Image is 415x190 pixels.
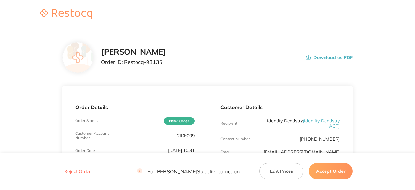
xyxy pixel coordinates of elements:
[306,47,353,68] button: Download as PDF
[177,133,195,138] p: 2IDE009
[75,119,98,123] p: Order Status
[75,104,195,110] p: Order Details
[164,117,195,125] span: New Order
[34,9,99,20] a: Restocq logo
[220,137,250,141] p: Contact Number
[75,148,95,153] p: Order Date
[168,148,195,153] p: [DATE] 10:31
[309,163,353,179] button: Accept Order
[220,104,340,110] p: Customer Details
[101,59,166,65] p: Order ID: Restocq- 93135
[137,168,240,174] p: For [PERSON_NAME] Supplier to action
[264,149,340,155] a: [EMAIL_ADDRESS][DOMAIN_NAME]
[259,163,303,179] button: Edit Prices
[75,131,115,140] p: Customer Account Number
[101,47,166,57] h2: [PERSON_NAME]
[220,150,231,154] p: Emaill
[303,118,340,129] span: ( Identity Dentistry ACT )
[62,169,93,174] button: Reject Order
[300,136,340,142] p: [PHONE_NUMBER]
[260,118,340,129] p: Identity Dentistry
[220,121,237,126] p: Recipient
[34,9,99,19] img: Restocq logo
